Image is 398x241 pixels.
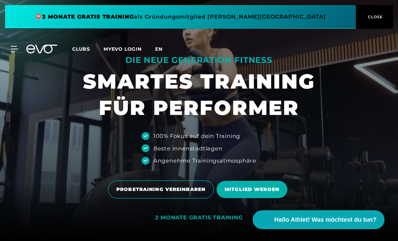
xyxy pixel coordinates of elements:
[253,210,385,229] button: Hallo Athlet! Was möchtest du tun?
[153,144,223,152] div: Beste Innenstadtlagen
[83,68,315,121] h1: SMARTES TRAINING FÜR PERFORMER
[274,215,376,224] span: Hallo Athlet! Was möchtest du tun?
[217,176,290,203] a: MITGLIED WERDEN
[153,132,240,140] div: 100% Fokus auf dein Training
[225,186,279,193] span: MITGLIED WERDEN
[72,46,90,52] span: Clubs
[155,46,163,52] span: en
[116,186,205,193] span: PROBETRAINING VEREINBAREN
[366,14,383,20] span: CLOSE
[153,156,256,165] div: Angenehme Trainingsatmosphäre
[72,46,104,52] a: Clubs
[155,45,171,53] a: en
[108,175,217,203] a: PROBETRAINING VEREINBAREN
[104,46,142,52] a: MYEVO LOGIN
[356,5,393,29] button: CLOSE
[155,214,243,221] div: 2 MONATE GRATIS TRAINING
